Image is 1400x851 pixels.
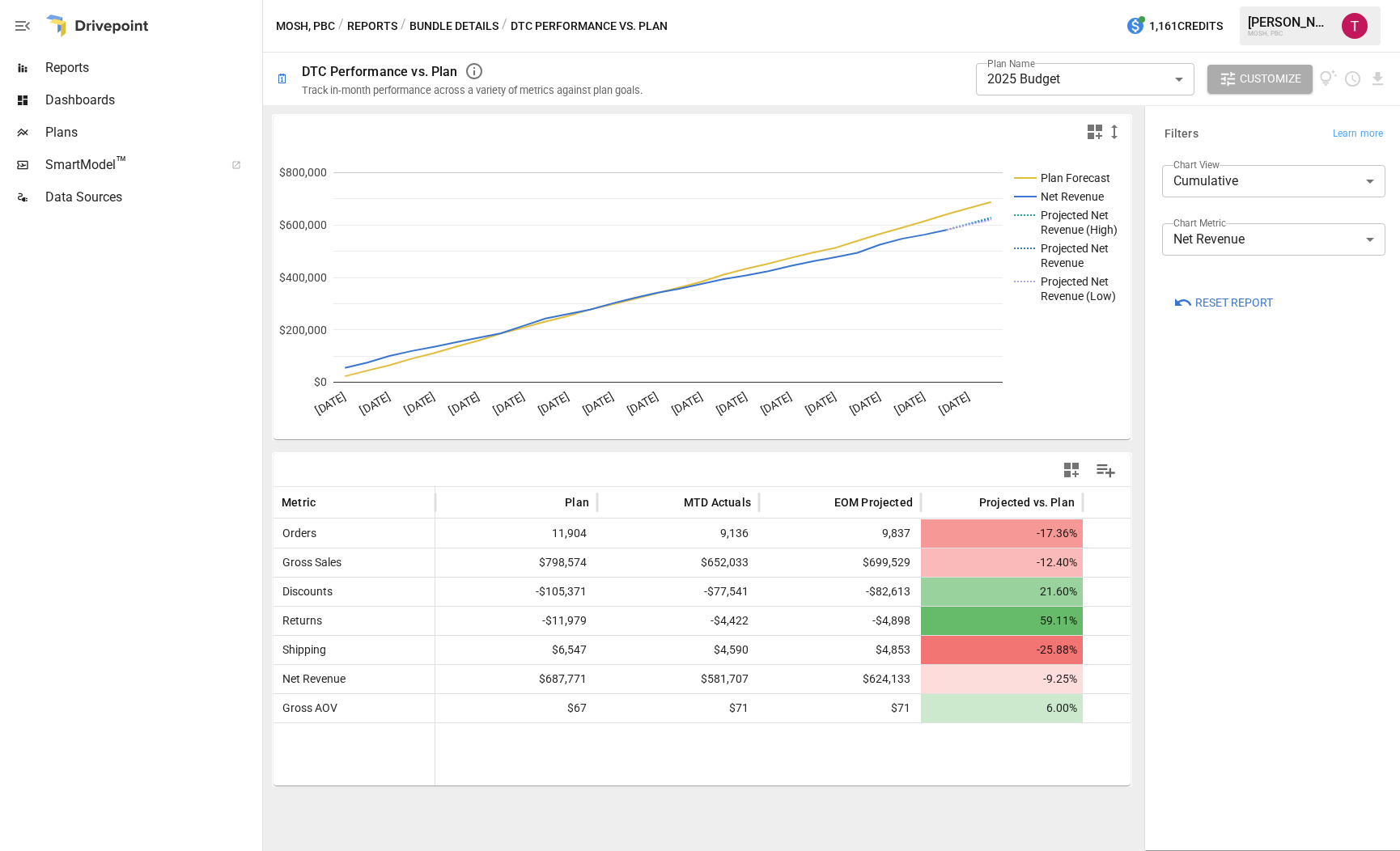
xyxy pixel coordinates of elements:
span: Net Revenue [276,665,346,693]
span: $699,529 [767,548,913,577]
span: $581,707 [605,665,751,693]
div: / [502,16,507,36]
span: Metric [282,494,316,510]
div: MOSH, PBC [1248,30,1332,37]
span: -12.40% [929,548,1080,577]
div: 2025 Budget [976,63,1194,95]
button: Sort [541,491,563,514]
text: Revenue [1041,256,1084,269]
span: EOM Projected [834,494,913,510]
text: $400,000 [279,271,327,284]
div: [PERSON_NAME] [1248,15,1332,30]
button: Sort [317,491,340,514]
div: / [401,16,406,36]
span: -$105,371 [443,578,589,606]
span: Gross Sales [276,548,342,577]
text: [DATE] [848,389,884,417]
button: View documentation [1319,65,1338,94]
span: -$82,613 [767,578,913,606]
span: Dashboards [45,91,259,110]
span: Plan [565,494,589,510]
span: 9,837 [767,519,913,548]
span: 59.11% [929,607,1080,635]
button: Manage Columns [1088,452,1124,489]
span: $4,590 [605,636,751,664]
span: Learn more [1333,126,1383,142]
span: -$77,541 [605,578,751,606]
img: Tanner Flitter [1342,13,1368,39]
div: Cumulative [1162,165,1385,197]
text: [DATE] [313,389,349,417]
div: / [338,16,344,36]
span: $71 [605,694,751,722]
text: [DATE] [491,389,527,417]
button: Bundle Details [409,16,498,36]
button: Customize [1207,65,1313,94]
span: $71 [767,694,913,722]
span: 9,136 [605,519,751,548]
span: Reset Report [1195,293,1273,313]
span: Discounts [276,578,333,606]
span: Shipping [276,636,326,664]
button: Reset Report [1162,288,1284,317]
text: [DATE] [447,389,482,417]
span: -9.25% [929,665,1080,693]
label: Plan Name [987,57,1035,70]
text: Revenue (Low) [1041,290,1116,303]
div: Track in-month performance across a variety of metrics against plan goals. [302,84,643,96]
text: [DATE] [758,389,794,417]
text: $0 [314,375,327,388]
text: $800,000 [279,166,327,179]
text: [DATE] [625,389,660,417]
span: $652,033 [605,548,751,577]
span: Customize [1240,69,1301,89]
span: 11,904 [443,519,589,548]
h6: Filters [1165,125,1198,143]
text: Revenue (High) [1041,223,1118,236]
span: Returns [276,607,322,635]
span: ™ [116,153,127,173]
button: MOSH, PBC [276,16,335,36]
label: Chart Metric [1173,216,1226,230]
text: Projected Net [1041,275,1109,288]
span: -$11,979 [443,607,589,635]
text: [DATE] [402,389,438,417]
text: [DATE] [358,389,393,417]
span: $624,133 [767,665,913,693]
span: -17.36% [929,519,1080,548]
span: 6.00% [929,694,1080,722]
text: Plan Forecast [1041,171,1110,184]
button: Schedule report [1343,70,1362,88]
span: SmartModel [45,155,214,175]
span: 21.60% [929,578,1080,606]
text: Projected Net [1041,209,1109,222]
button: Sort [955,491,978,514]
span: -25.88% [929,636,1080,664]
span: $6,547 [443,636,589,664]
span: 1,161 Credits [1149,16,1223,36]
button: Reports [347,16,397,36]
label: Chart View [1173,158,1220,171]
text: Projected Net [1041,242,1109,255]
span: -$4,422 [605,607,751,635]
span: $4,853 [767,636,913,664]
button: Sort [660,491,682,514]
svg: A chart. [274,148,1131,439]
span: Orders [276,519,316,548]
span: MTD Actuals [684,494,751,510]
text: [DATE] [803,389,838,417]
button: Sort [810,491,833,514]
button: Download report [1368,70,1387,88]
span: Reports [45,58,259,78]
div: 🗓 [276,71,289,87]
span: Plans [45,123,259,142]
text: [DATE] [669,389,705,417]
span: Gross AOV [276,694,337,722]
span: Projected vs. Plan [979,494,1075,510]
div: DTC Performance vs. Plan [302,64,458,79]
text: [DATE] [536,389,571,417]
text: $600,000 [279,218,327,231]
div: Net Revenue [1162,223,1385,256]
span: -$4,898 [767,607,913,635]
